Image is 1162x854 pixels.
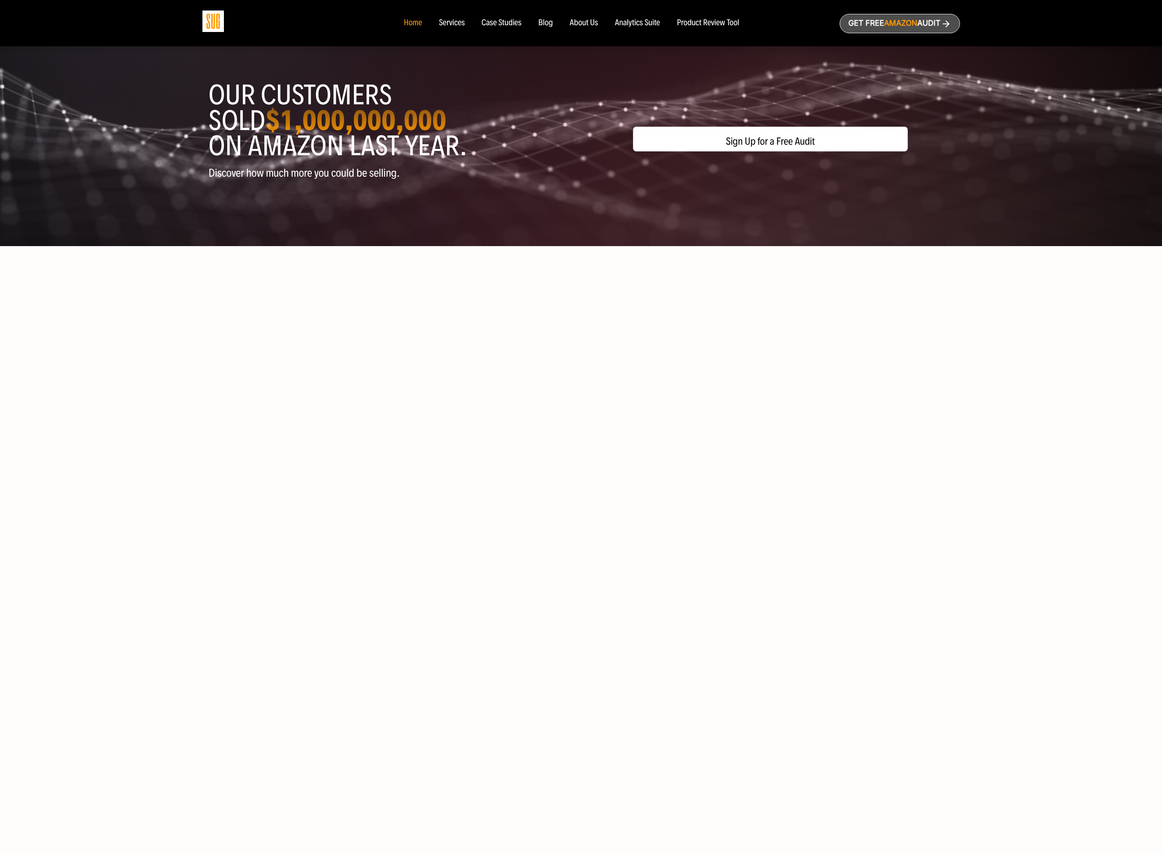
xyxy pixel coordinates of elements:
a: Home [404,19,422,28]
h1: Our customers sold on Amazon last year. [209,82,575,159]
a: Get freeAmazonAudit [840,14,960,33]
a: About Us [570,19,598,28]
span: Amazon [884,19,917,28]
a: Blog [538,19,553,28]
a: Services [439,19,465,28]
a: Analytics Suite [615,19,660,28]
a: Case Studies [481,19,521,28]
span: Sign Up for a Free Audit [642,135,899,148]
p: Discover how much more you could be selling. [209,167,575,179]
a: Product Review Tool [677,19,739,28]
img: Sug [202,11,224,32]
strong: $1,000,000,000 [265,103,446,138]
